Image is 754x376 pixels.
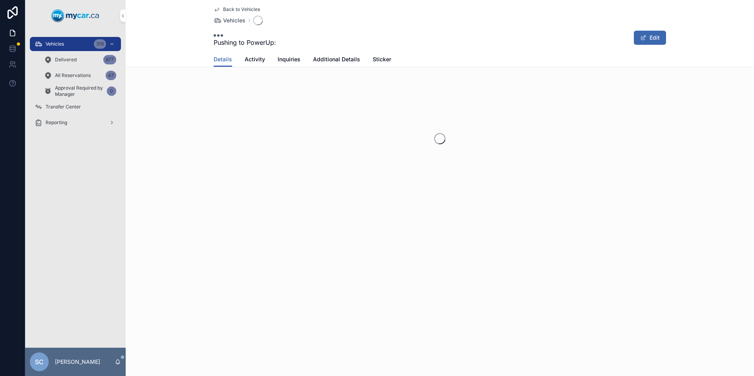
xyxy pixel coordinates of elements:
[35,357,44,367] span: SC
[214,38,276,47] span: Pushing to PowerUp:
[373,55,391,63] span: Sticker
[313,52,360,68] a: Additional Details
[278,55,300,63] span: Inquiries
[46,104,81,110] span: Transfer Center
[214,52,232,67] a: Details
[106,71,116,80] div: 47
[55,72,91,79] span: All Reservations
[223,17,245,24] span: Vehicles
[39,84,121,98] a: Approval Required by Manager0
[278,52,300,68] a: Inquiries
[55,358,100,366] p: [PERSON_NAME]
[245,52,265,68] a: Activity
[214,6,260,13] a: Back to Vehicles
[245,55,265,63] span: Activity
[51,9,99,22] img: App logo
[223,6,260,13] span: Back to Vehicles
[55,85,104,97] span: Approval Required by Manager
[30,37,121,51] a: Vehicles319
[94,39,106,49] div: 319
[103,55,116,64] div: 877
[55,57,77,63] span: Delivered
[214,55,232,63] span: Details
[46,119,67,126] span: Reporting
[30,116,121,130] a: Reporting
[30,100,121,114] a: Transfer Center
[39,68,121,83] a: All Reservations47
[634,31,666,45] button: Edit
[313,55,360,63] span: Additional Details
[107,86,116,96] div: 0
[25,31,126,140] div: scrollable content
[46,41,64,47] span: Vehicles
[214,17,245,24] a: Vehicles
[39,53,121,67] a: Delivered877
[373,52,391,68] a: Sticker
